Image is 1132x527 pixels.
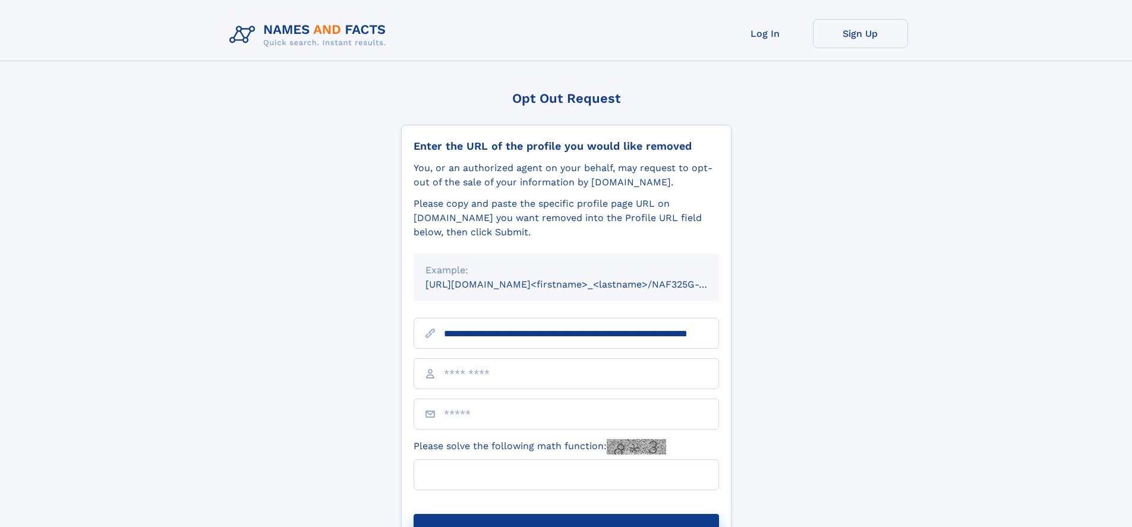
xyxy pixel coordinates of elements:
[414,161,719,190] div: You, or an authorized agent on your behalf, may request to opt-out of the sale of your informatio...
[414,439,666,455] label: Please solve the following math function:
[414,197,719,239] div: Please copy and paste the specific profile page URL on [DOMAIN_NAME] you want removed into the Pr...
[718,19,813,48] a: Log In
[425,263,707,277] div: Example:
[401,91,731,106] div: Opt Out Request
[425,279,742,290] small: [URL][DOMAIN_NAME]<firstname>_<lastname>/NAF325G-xxxxxxxx
[813,19,908,48] a: Sign Up
[225,19,396,51] img: Logo Names and Facts
[414,140,719,153] div: Enter the URL of the profile you would like removed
